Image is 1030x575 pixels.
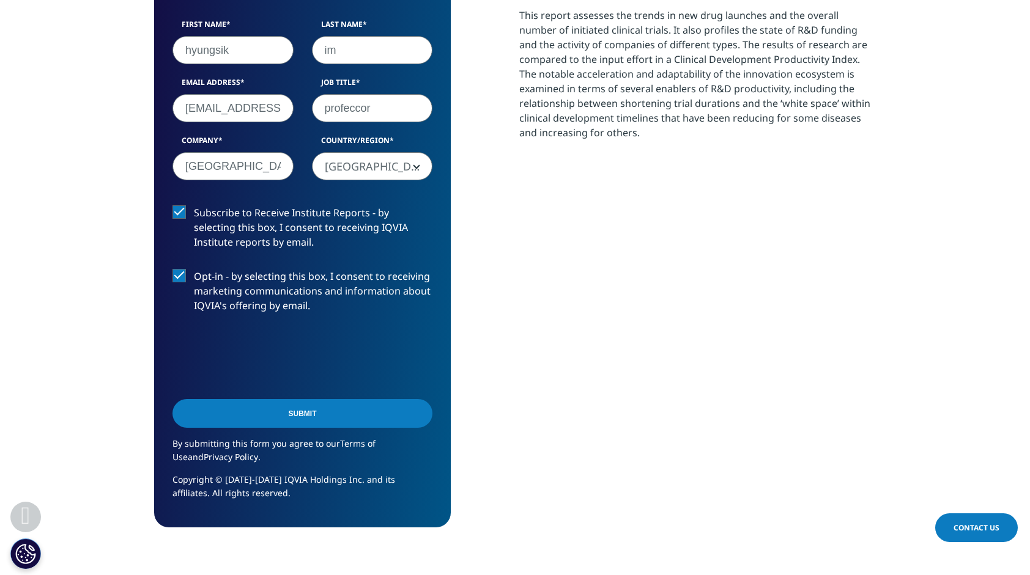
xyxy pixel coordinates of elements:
[313,153,432,181] span: South Korea
[172,332,358,380] iframe: reCAPTCHA
[172,269,432,320] label: Opt-in - by selecting this box, I consent to receiving marketing communications and information a...
[172,205,432,256] label: Subscribe to Receive Institute Reports - by selecting this box, I consent to receiving IQVIA Inst...
[172,135,294,152] label: Company
[172,437,432,473] p: By submitting this form you agree to our and .
[954,522,999,533] span: Contact Us
[312,19,433,36] label: Last Name
[172,473,432,509] p: Copyright © [DATE]-[DATE] IQVIA Holdings Inc. and its affiliates. All rights reserved.
[172,19,294,36] label: First Name
[172,399,432,428] input: Submit
[312,77,433,94] label: Job Title
[172,77,294,94] label: Email Address
[204,451,258,463] a: Privacy Policy
[519,8,876,149] p: This report assesses the trends in new drug launches and the overall number of initiated clinical...
[935,513,1018,542] a: Contact Us
[312,135,433,152] label: Country/Region
[10,538,41,569] button: 쿠키 설정
[312,152,433,180] span: South Korea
